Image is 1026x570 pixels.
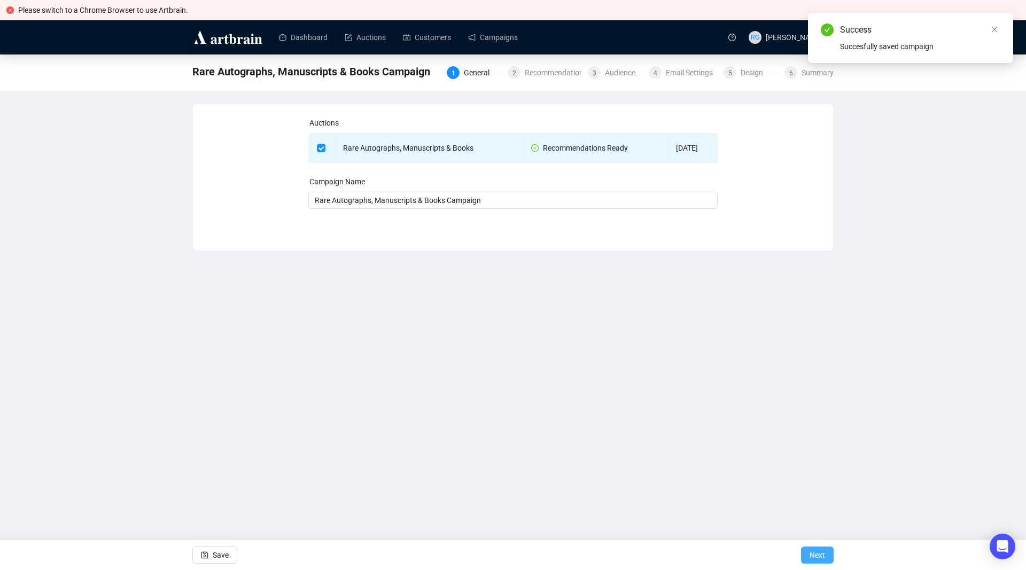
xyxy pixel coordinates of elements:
[802,66,834,79] div: Summary
[649,66,717,79] div: 4Email Settings
[192,63,430,80] span: Rare Autographs, Manuscripts & Books Campaign
[766,33,823,42] span: [PERSON_NAME]
[722,20,742,54] a: question-circle
[201,551,208,559] span: save
[192,29,264,46] img: logo
[18,4,1020,16] div: Please switch to a Chrome Browser to use Artbrain.
[508,66,581,79] div: 2Recommendations
[464,66,496,79] div: General
[605,66,642,79] div: Audience
[403,24,451,51] a: Customers
[335,134,523,163] td: Rare Autographs, Manuscripts & Books
[810,540,825,570] span: Next
[447,66,501,79] div: 1General
[308,192,718,209] input: Enter Campaign Name
[724,66,778,79] div: 5Design
[989,24,1000,35] a: Close
[789,69,793,77] span: 6
[728,69,732,77] span: 5
[654,69,657,77] span: 4
[345,24,386,51] a: Auctions
[784,66,834,79] div: 6Summary
[531,144,539,152] span: check-circle
[991,26,998,33] span: close
[309,119,339,127] label: Auctions
[512,69,516,77] span: 2
[531,144,628,152] span: Recommendations Ready
[751,32,760,43] span: RG
[840,41,1000,52] div: Succesfully saved campaign
[840,24,1000,36] div: Success
[821,24,834,36] span: check-circle
[801,546,834,564] button: Next
[525,66,594,79] div: Recommendations
[588,66,642,79] div: 3Audience
[990,534,1015,559] div: Open Intercom Messenger
[468,24,518,51] a: Campaigns
[309,177,365,186] label: Campaign Name
[279,24,328,51] a: Dashboard
[192,546,237,564] button: Save
[667,134,718,163] td: [DATE]
[728,34,736,41] span: question-circle
[452,69,455,77] span: 1
[213,540,229,570] span: Save
[6,6,14,14] span: close-circle
[741,66,770,79] div: Design
[593,69,596,77] span: 3
[666,66,719,79] div: Email Settings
